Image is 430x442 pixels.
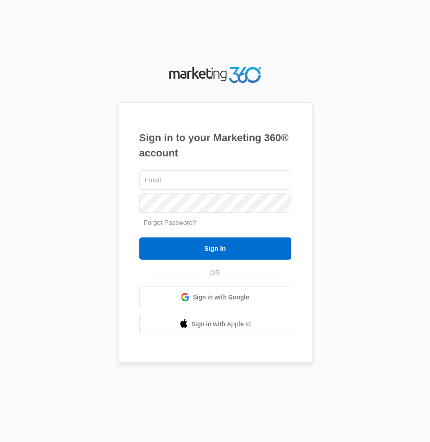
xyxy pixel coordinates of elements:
[193,293,249,302] span: Sign in with Google
[139,237,291,260] input: Sign In
[139,130,291,161] h1: Sign in to your Marketing 360® account
[139,286,291,308] a: Sign in with Google
[204,268,226,278] span: OR
[139,313,291,335] a: Sign in with Apple Id
[144,219,197,226] a: Forgot Password?
[192,319,251,329] span: Sign in with Apple Id
[139,170,291,190] input: Email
